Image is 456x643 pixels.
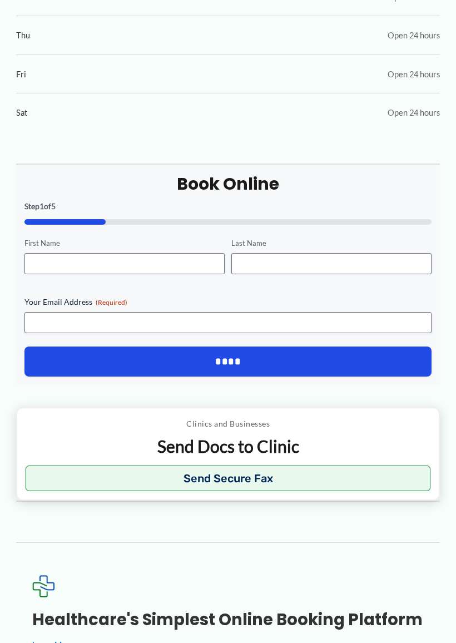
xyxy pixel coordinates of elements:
h3: Healthcare's simplest online booking platform [32,610,423,629]
span: Thu [16,28,30,43]
span: Open 24 hours [388,105,440,120]
label: First Name [24,238,225,249]
span: Open 24 hours [388,67,440,82]
label: Last Name [231,238,432,249]
span: Fri [16,67,26,82]
span: (Required) [96,298,127,306]
h2: Book Online [24,173,432,195]
img: Expected Healthcare Logo [32,575,54,597]
span: 5 [51,201,56,211]
span: Sat [16,105,27,120]
p: Send Docs to Clinic [26,436,430,457]
p: Step of [24,202,432,210]
button: Send Secure Fax [26,466,430,491]
label: Your Email Address [24,296,432,308]
span: Open 24 hours [388,28,440,43]
span: 1 [39,201,44,211]
p: Clinics and Businesses [26,417,430,431]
